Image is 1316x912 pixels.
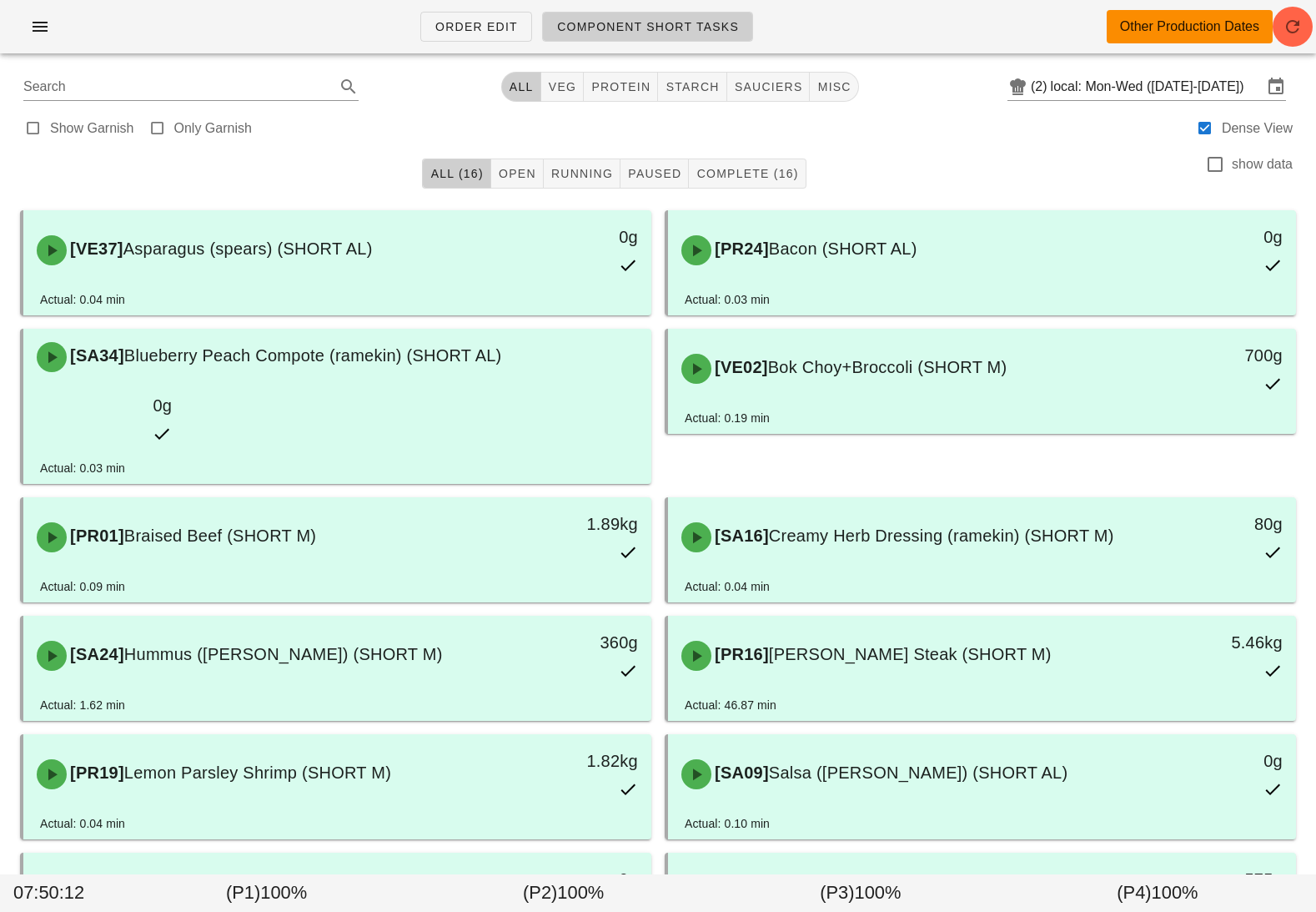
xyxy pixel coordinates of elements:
[498,167,536,180] span: Open
[711,239,769,258] span: [PR24]
[1120,17,1259,37] div: Other Production Dates
[727,72,811,102] button: sauciers
[689,159,806,189] button: Complete (16)
[816,80,851,93] span: misc
[1222,120,1293,137] label: Dense View
[1148,342,1283,369] div: 700g
[685,409,770,427] div: Actual: 0.19 min
[769,527,1114,545] span: Creamy Herb Dressing (ramekin) (SHORT M)
[503,511,638,537] div: 1.89kg
[769,645,1052,663] span: [PERSON_NAME] Steak (SHORT M)
[734,80,803,93] span: sauciers
[67,645,124,663] span: [SA24]
[548,80,577,93] span: veg
[1148,866,1283,893] div: 575g
[503,748,638,774] div: 1.82kg
[124,763,391,782] span: Lemon Parsley Shrimp (SHORT M)
[1031,78,1051,95] div: (2)
[118,876,414,910] div: (P1) 100%
[422,159,490,189] button: All (16)
[665,80,719,93] span: starch
[503,866,638,893] div: 0g
[40,290,125,309] div: Actual: 0.04 min
[124,527,316,545] span: Braised Beef (SHORT M)
[67,763,124,782] span: [PR19]
[712,876,1009,910] div: (P3) 100%
[67,239,123,258] span: [VE37]
[503,629,638,656] div: 360g
[590,80,650,93] span: protein
[40,814,125,833] div: Actual: 0.04 min
[40,696,125,714] div: Actual: 1.62 min
[40,577,125,596] div: Actual: 0.09 min
[420,12,532,42] a: Order Edit
[685,290,770,309] div: Actual: 0.03 min
[67,527,124,545] span: [PR01]
[50,120,134,137] label: Show Garnish
[769,239,917,258] span: Bacon (SHORT AL)
[550,167,613,180] span: Running
[544,159,620,189] button: Running
[584,72,658,102] button: protein
[1148,748,1283,774] div: 0g
[174,120,252,137] label: Only Garnish
[40,459,125,477] div: Actual: 0.03 min
[711,358,768,376] span: [VE02]
[509,80,534,93] span: All
[434,20,518,33] span: Order Edit
[503,224,638,250] div: 0g
[123,239,373,258] span: Asparagus (spears) (SHORT AL)
[124,346,502,365] span: Blueberry Peach Compote (ramekin) (SHORT AL)
[37,392,172,419] div: 0g
[67,346,124,365] span: [SA34]
[542,12,753,42] a: Component Short Tasks
[711,645,769,663] span: [PR16]
[1148,511,1283,537] div: 80g
[429,167,483,180] span: All (16)
[768,358,1007,376] span: Bok Choy+Broccoli (SHORT M)
[1009,876,1306,910] div: (P4) 100%
[620,159,689,189] button: Paused
[1232,156,1293,173] label: show data
[1148,224,1283,250] div: 0g
[501,72,541,102] button: All
[696,167,798,180] span: Complete (16)
[541,72,585,102] button: veg
[627,167,681,180] span: Paused
[10,876,118,910] div: 07:50:12
[685,696,776,714] div: Actual: 46.87 min
[711,527,769,545] span: [SA16]
[685,577,770,596] div: Actual: 0.04 min
[711,763,769,782] span: [SA09]
[1148,629,1283,656] div: 5.46kg
[556,20,739,33] span: Component Short Tasks
[415,876,712,910] div: (P2) 100%
[491,159,544,189] button: Open
[685,814,770,833] div: Actual: 0.10 min
[769,763,1067,782] span: Salsa ([PERSON_NAME]) (SHORT AL)
[658,72,726,102] button: starch
[124,645,443,663] span: Hummus ([PERSON_NAME]) (SHORT M)
[810,72,858,102] button: misc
